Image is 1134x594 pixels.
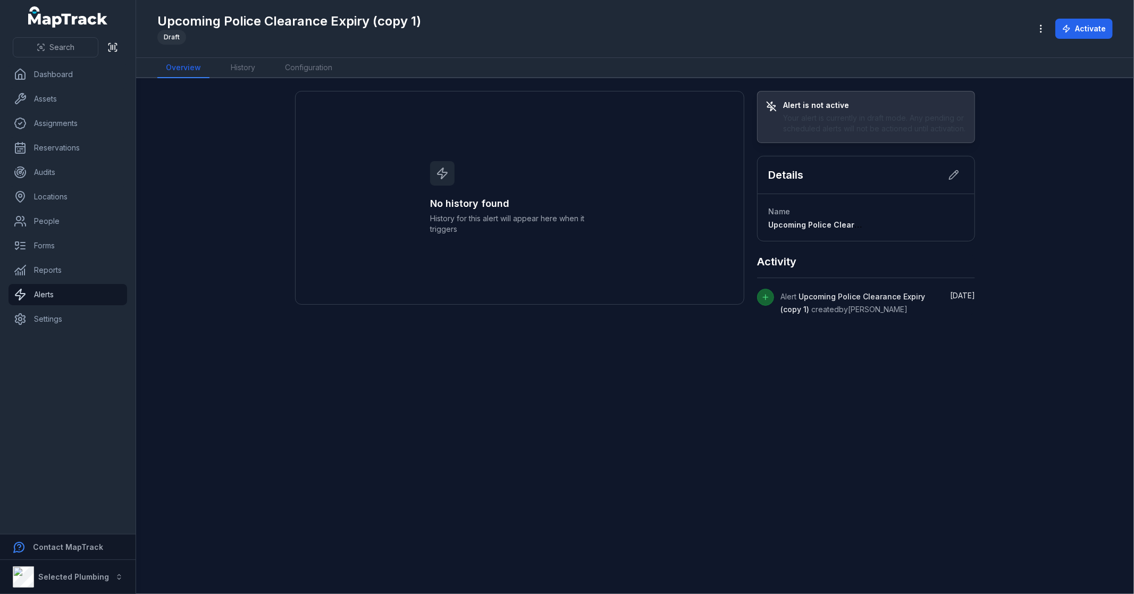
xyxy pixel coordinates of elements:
[768,168,803,182] h2: Details
[430,196,609,211] h3: No history found
[768,207,790,216] span: Name
[49,42,74,53] span: Search
[9,308,127,330] a: Settings
[9,186,127,207] a: Locations
[9,64,127,85] a: Dashboard
[9,113,127,134] a: Assignments
[780,292,925,314] span: Alert created by [PERSON_NAME]
[38,572,109,581] strong: Selected Plumbing
[9,211,127,232] a: People
[157,30,186,45] div: Draft
[28,6,108,28] a: MapTrack
[9,260,127,281] a: Reports
[9,137,127,158] a: Reservations
[9,284,127,305] a: Alerts
[768,220,930,229] span: Upcoming Police Clearance Expiry (copy 1)
[157,13,421,30] h1: Upcoming Police Clearance Expiry (copy 1)
[783,113,967,134] div: Your alert is currently in draft mode. Any pending or scheduled alerts will not be actioned until...
[757,254,796,269] h2: Activity
[222,58,264,78] a: History
[276,58,341,78] a: Configuration
[783,100,967,111] h3: Alert is not active
[157,58,209,78] a: Overview
[9,88,127,110] a: Assets
[1055,19,1113,39] button: Activate
[9,162,127,183] a: Audits
[33,542,103,551] strong: Contact MapTrack
[430,213,609,235] span: History for this alert will appear here when it triggers
[950,291,975,300] time: 8/18/2025, 2:43:36 PM
[9,235,127,256] a: Forms
[13,37,98,57] button: Search
[780,292,925,314] span: Upcoming Police Clearance Expiry (copy 1)
[950,291,975,300] span: [DATE]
